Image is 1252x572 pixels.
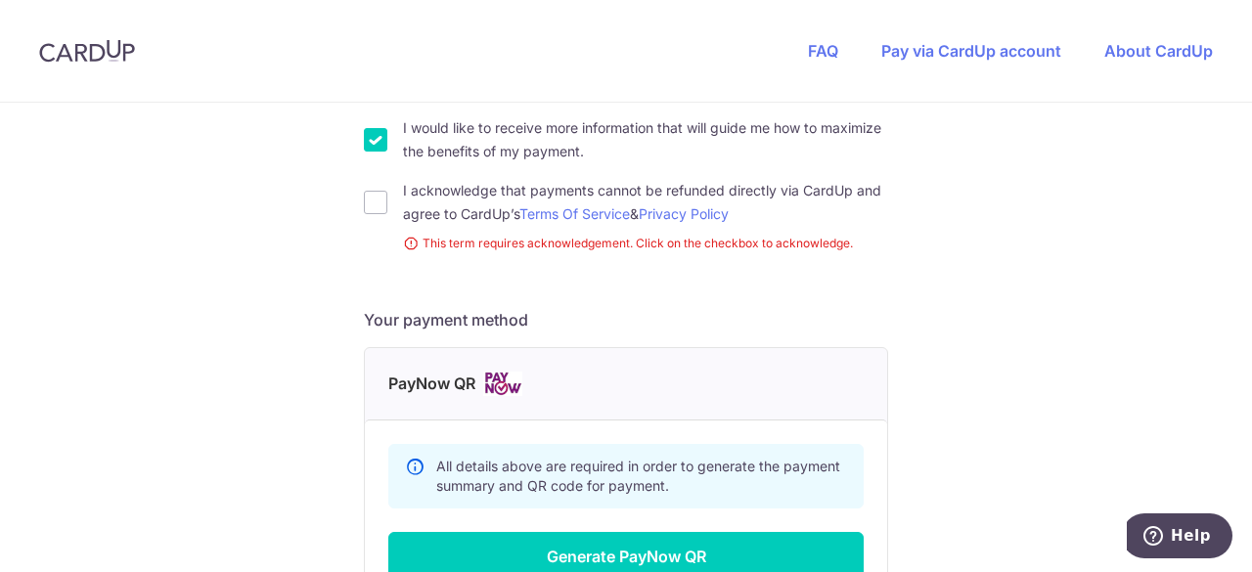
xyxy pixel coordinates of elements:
[39,39,135,63] img: CardUp
[639,205,729,222] a: Privacy Policy
[881,41,1061,61] a: Pay via CardUp account
[364,308,888,331] h5: Your payment method
[519,205,630,222] a: Terms Of Service
[403,116,888,163] label: I would like to receive more information that will guide me how to maximize the benefits of my pa...
[403,234,888,253] small: This term requires acknowledgement. Click on the checkbox to acknowledge.
[483,372,522,396] img: Cards logo
[436,458,840,494] span: All details above are required in order to generate the payment summary and QR code for payment.
[403,179,888,226] label: I acknowledge that payments cannot be refunded directly via CardUp and agree to CardUp’s &
[388,372,475,396] span: PayNow QR
[808,41,838,61] a: FAQ
[1127,513,1232,562] iframe: Opens a widget where you can find more information
[1104,41,1213,61] a: About CardUp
